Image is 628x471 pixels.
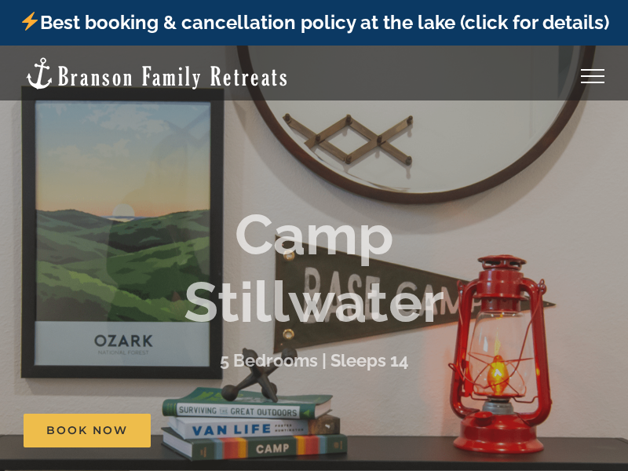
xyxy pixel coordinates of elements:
[184,201,444,335] b: Camp Stillwater
[46,424,128,437] span: Book Now
[20,12,39,31] img: ⚡️
[220,351,409,371] h3: 5 Bedrooms | Sleeps 14
[24,414,151,447] a: Book Now
[561,69,624,83] a: Toggle Menu
[24,56,290,91] img: Branson Family Retreats Logo
[19,11,609,34] a: Best booking & cancellation policy at the lake (click for details)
